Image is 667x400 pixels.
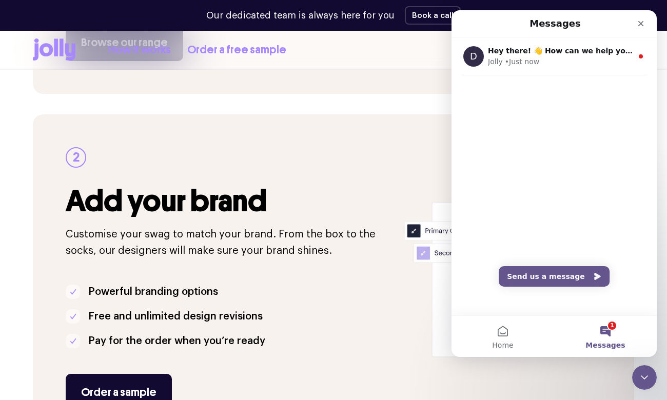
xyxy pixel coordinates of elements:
button: Book a call [405,6,461,25]
h3: Add your brand [66,184,392,218]
iframe: Intercom live chat [632,365,657,390]
span: Home [41,331,62,338]
p: Powerful branding options [88,284,218,300]
div: • Just now [53,46,88,57]
div: 2 [66,147,86,168]
span: Hey there! 👋 How can we help you [DATE]? [36,36,213,45]
iframe: Intercom live chat [452,10,657,357]
p: Our dedicated team is always here for you [206,9,395,23]
span: Messages [134,331,173,338]
p: Free and unlimited design revisions [88,308,263,325]
button: Send us a message [47,256,158,276]
div: Jolly [36,46,51,57]
p: Customise your swag to match your brand. From the box to the socks, our designers will make sure ... [66,226,392,259]
button: Messages [103,306,205,347]
p: Pay for the order when you’re ready [88,333,265,349]
a: Order a free sample [187,42,286,58]
a: How it works [108,42,171,58]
